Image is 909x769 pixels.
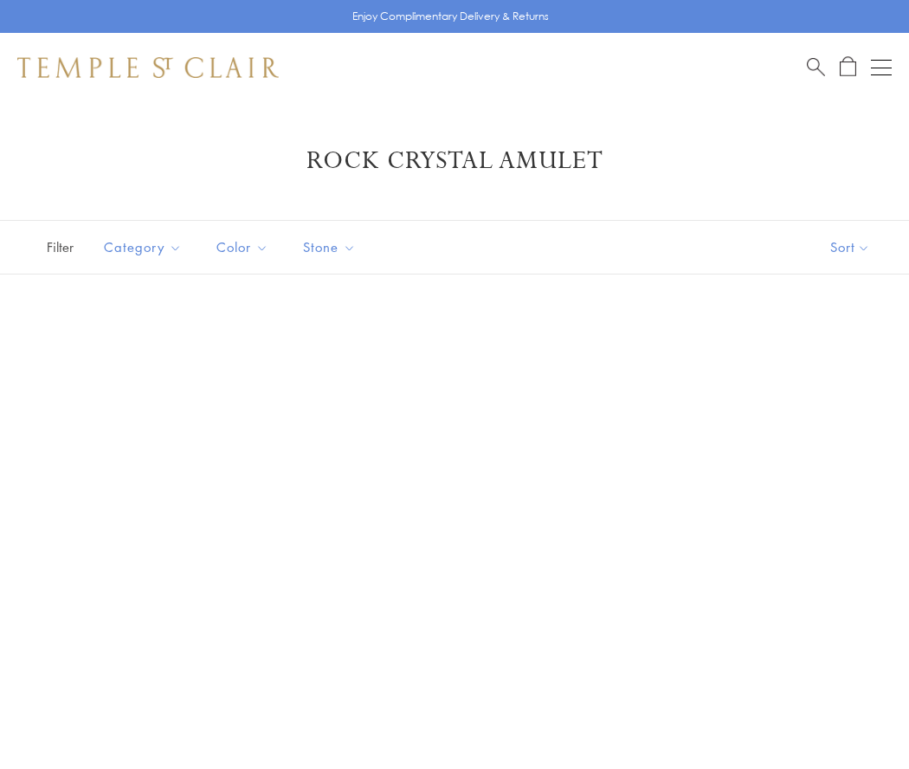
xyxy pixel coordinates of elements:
[840,56,856,78] a: Open Shopping Bag
[208,236,281,258] span: Color
[290,228,369,267] button: Stone
[95,236,195,258] span: Category
[203,228,281,267] button: Color
[91,228,195,267] button: Category
[791,221,909,274] button: Show sort by
[807,56,825,78] a: Search
[352,8,549,25] p: Enjoy Complimentary Delivery & Returns
[17,57,279,78] img: Temple St. Clair
[294,236,369,258] span: Stone
[871,57,892,78] button: Open navigation
[43,145,866,177] h1: Rock Crystal Amulet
